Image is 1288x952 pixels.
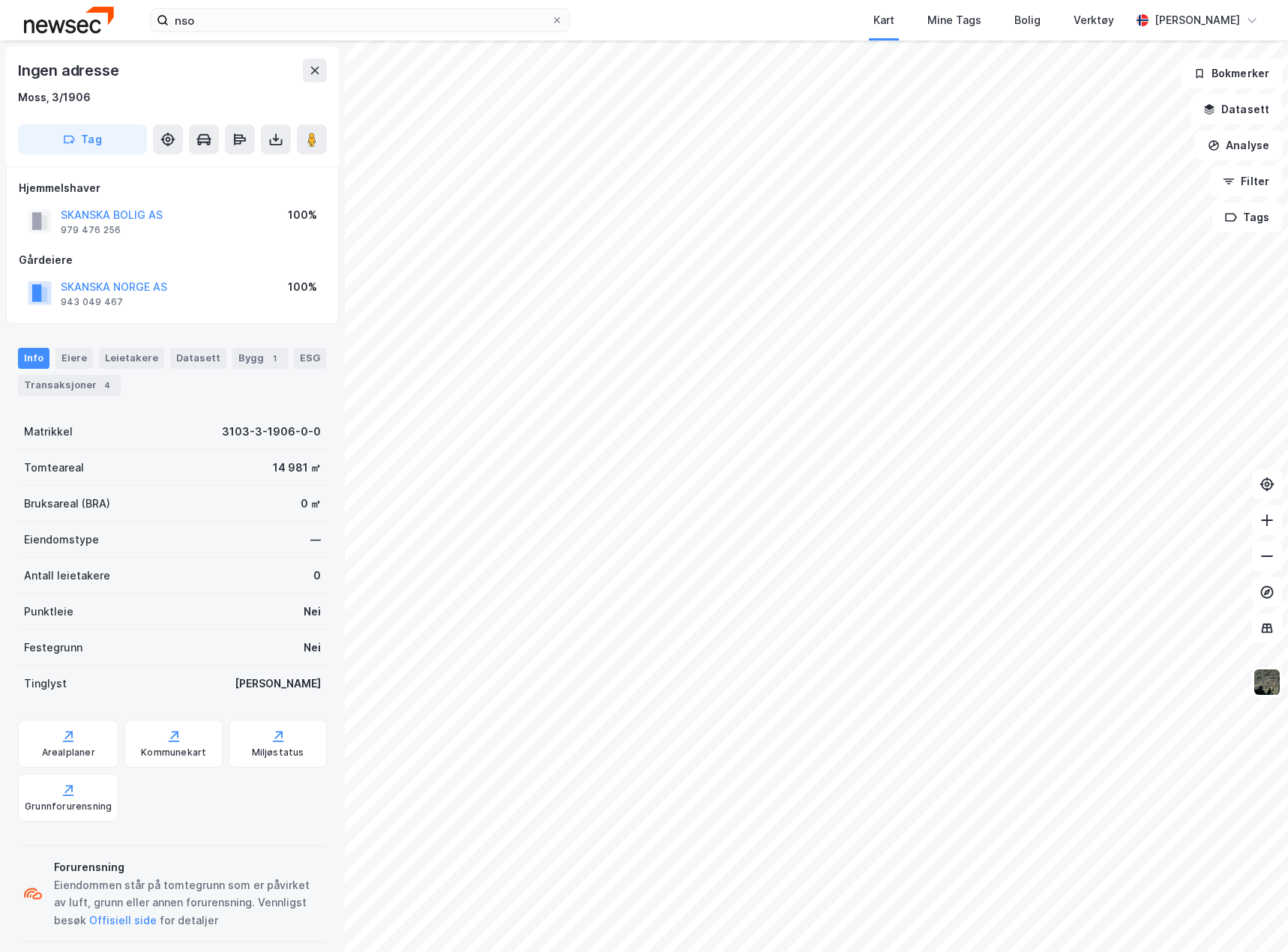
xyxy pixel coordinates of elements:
div: Tomteareal [24,459,84,477]
div: Verktøy [1074,11,1114,29]
div: Eiendommen står på tomtegrunn som er påvirket av luft, grunn eller annen forurensning. Vennligst ... [54,876,321,930]
div: Kommunekart [141,747,206,759]
div: 100% [288,206,317,224]
div: Eiendomstype [24,531,99,549]
div: ESG [294,348,326,369]
div: 0 ㎡ [301,495,321,513]
div: Moss, 3/1906 [18,88,91,106]
input: Søk på adresse, matrikkel, gårdeiere, leietakere eller personer [169,9,551,31]
div: 3103-3-1906-0-0 [222,423,321,441]
div: [PERSON_NAME] [1155,11,1240,29]
div: 0 [313,567,321,585]
div: Punktleie [24,603,73,621]
iframe: Chat Widget [1213,880,1288,952]
img: 9k= [1253,668,1281,696]
div: 943 049 467 [61,296,123,308]
div: Leietakere [99,348,164,369]
button: Bokmerker [1181,58,1282,88]
div: Forurensning [54,858,321,876]
div: 1 [267,351,282,366]
div: Tinglyst [24,675,67,693]
div: Festegrunn [24,639,82,657]
div: Grunnforurensning [25,801,112,813]
button: Datasett [1191,94,1282,124]
div: Matrikkel [24,423,73,441]
div: 4 [100,378,115,393]
div: Bruksareal (BRA) [24,495,110,513]
button: Analyse [1195,130,1282,160]
div: Mine Tags [927,11,981,29]
div: [PERSON_NAME] [235,675,321,693]
div: — [310,531,321,549]
div: Datasett [170,348,226,369]
div: Eiere [55,348,93,369]
div: Ingen adresse [18,58,121,82]
div: Kart [873,11,894,29]
div: Nei [304,639,321,657]
div: 100% [288,278,317,296]
div: Bolig [1014,11,1041,29]
div: Bygg [232,348,288,369]
div: Nei [304,603,321,621]
button: Filter [1210,166,1282,196]
div: Kontrollprogram for chat [1213,880,1288,952]
div: 979 476 256 [61,224,121,236]
button: Tags [1212,202,1282,232]
div: Miljøstatus [252,747,304,759]
div: Transaksjoner [18,375,121,396]
img: newsec-logo.f6e21ccffca1b3a03d2d.png [24,7,114,33]
div: Antall leietakere [24,567,110,585]
div: Arealplaner [42,747,95,759]
button: Tag [18,124,147,154]
div: Info [18,348,49,369]
div: Hjemmelshaver [19,179,326,197]
div: Gårdeiere [19,251,326,269]
div: 14 981 ㎡ [273,459,321,477]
